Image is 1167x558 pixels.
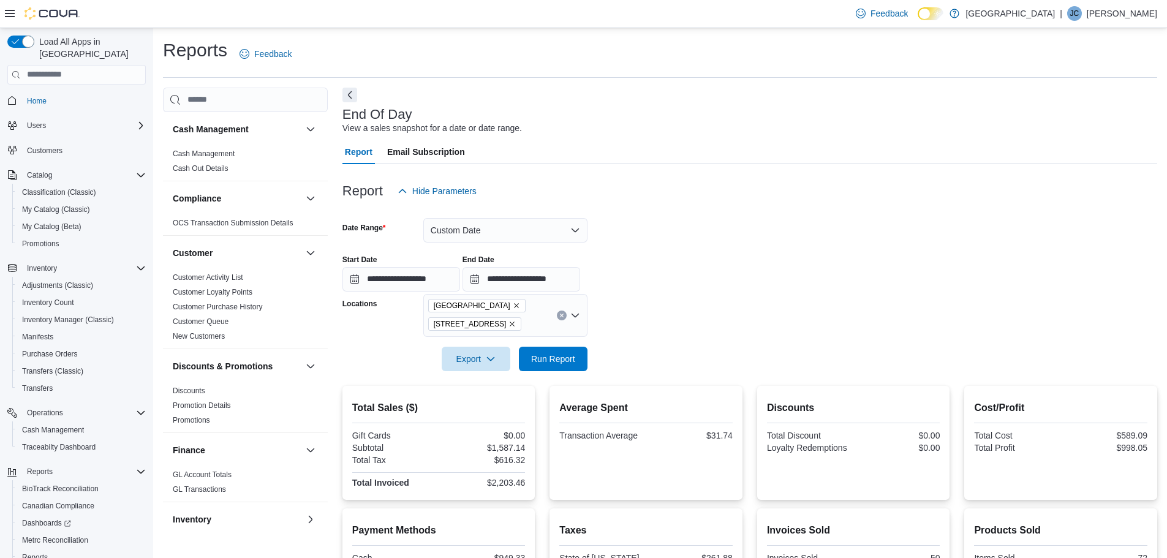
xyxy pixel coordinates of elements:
label: Start Date [342,255,377,265]
button: Customer [303,246,318,260]
span: Load All Apps in [GEOGRAPHIC_DATA] [34,36,146,60]
div: $2,203.46 [441,478,525,488]
span: Home [27,96,47,106]
div: $616.32 [441,455,525,465]
span: [GEOGRAPHIC_DATA] [434,300,510,312]
button: Reports [22,464,58,479]
button: Inventory [173,513,301,526]
span: Cash Management [173,149,235,159]
span: My Catalog (Beta) [22,222,81,232]
a: Promotions [17,236,64,251]
span: Green City [428,299,526,312]
span: Cash Out Details [173,164,228,173]
button: Operations [22,405,68,420]
div: Subtotal [352,443,436,453]
span: [STREET_ADDRESS] [434,318,507,330]
a: Adjustments (Classic) [17,278,98,293]
button: Cash Management [303,122,318,137]
h2: Payment Methods [352,523,526,538]
a: Inventory Manager (Classic) [17,312,119,327]
span: Inventory Manager (Classic) [17,312,146,327]
input: Press the down key to open a popover containing a calendar. [342,267,460,292]
span: Transfers [22,383,53,393]
span: Inventory Count [22,298,74,307]
button: Discounts & Promotions [303,359,318,374]
button: Discounts & Promotions [173,360,301,372]
span: Classification (Classic) [17,185,146,200]
div: Gift Cards [352,431,436,440]
a: Purchase Orders [17,347,83,361]
button: Inventory [2,260,151,277]
span: Run Report [531,353,575,365]
span: Inventory Manager (Classic) [22,315,114,325]
button: My Catalog (Beta) [12,218,151,235]
span: Home [22,93,146,108]
button: Finance [303,443,318,458]
a: Manifests [17,330,58,344]
span: Reports [27,467,53,477]
a: Canadian Compliance [17,499,99,513]
a: Dashboards [17,516,76,530]
label: End Date [463,255,494,265]
button: Classification (Classic) [12,184,151,201]
span: Customer Loyalty Points [173,287,252,297]
button: Hide Parameters [393,179,482,203]
span: Customers [22,143,146,158]
div: Cash Management [163,146,328,181]
button: Export [442,347,510,371]
h3: Finance [173,444,205,456]
span: Operations [22,405,146,420]
span: GL Transactions [173,484,226,494]
button: Adjustments (Classic) [12,277,151,294]
button: Inventory Manager (Classic) [12,311,151,328]
span: Inventory Count [17,295,146,310]
button: Open list of options [570,311,580,320]
span: Catalog [27,170,52,180]
div: Total Discount [767,431,851,440]
a: Dashboards [12,515,151,532]
label: Date Range [342,223,386,233]
div: $589.09 [1063,431,1147,440]
span: Promotions [173,415,210,425]
div: $1,587.14 [441,443,525,453]
button: Transfers (Classic) [12,363,151,380]
span: Operations [27,408,63,418]
a: Customer Loyalty Points [173,288,252,296]
h2: Discounts [767,401,940,415]
span: Dashboards [22,518,71,528]
a: My Catalog (Classic) [17,202,95,217]
a: New Customers [173,332,225,341]
a: GL Account Totals [173,470,232,479]
span: Feedback [254,48,292,60]
button: Customers [2,141,151,159]
button: Compliance [173,192,301,205]
a: Inventory Count [17,295,79,310]
button: Metrc Reconciliation [12,532,151,549]
button: Home [2,92,151,110]
div: $0.00 [441,431,525,440]
button: Canadian Compliance [12,497,151,515]
span: Customer Purchase History [173,302,263,312]
input: Press the down key to open a popover containing a calendar. [463,267,580,292]
h2: Cost/Profit [974,401,1147,415]
span: Cash Management [17,423,146,437]
h3: End Of Day [342,107,412,122]
span: My Catalog (Classic) [17,202,146,217]
div: Discounts & Promotions [163,383,328,432]
button: Finance [173,444,301,456]
div: Total Profit [974,443,1058,453]
p: [GEOGRAPHIC_DATA] [965,6,1055,21]
h3: Compliance [173,192,221,205]
span: Canadian Compliance [22,501,94,511]
h3: Cash Management [173,123,249,135]
p: | [1060,6,1062,21]
span: Dashboards [17,516,146,530]
a: Customer Activity List [173,273,243,282]
div: Total Tax [352,455,436,465]
span: Classification (Classic) [22,187,96,197]
p: [PERSON_NAME] [1087,6,1157,21]
a: My Catalog (Beta) [17,219,86,234]
h3: Inventory [173,513,211,526]
button: Purchase Orders [12,345,151,363]
div: $0.00 [856,431,940,440]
